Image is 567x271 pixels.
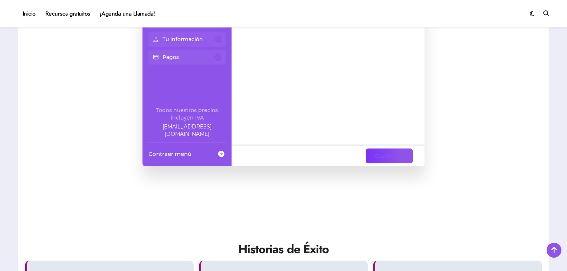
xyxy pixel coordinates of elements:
[163,36,203,43] p: Tu Información
[148,107,226,121] div: Todos nuestros precios incluyen IVA
[375,151,403,160] span: Continuar
[95,4,160,24] a: ¡Agenda una Llamada!
[163,53,179,61] p: Pagos
[366,148,413,163] button: Continuar
[148,123,226,138] a: Company email: ayuda@elhadadelasvacantes.com
[40,4,95,24] a: Recursos gratuitos
[18,4,40,24] a: Inicio
[238,241,328,258] strong: Historias de Éxito
[148,150,191,158] span: Contraer menú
